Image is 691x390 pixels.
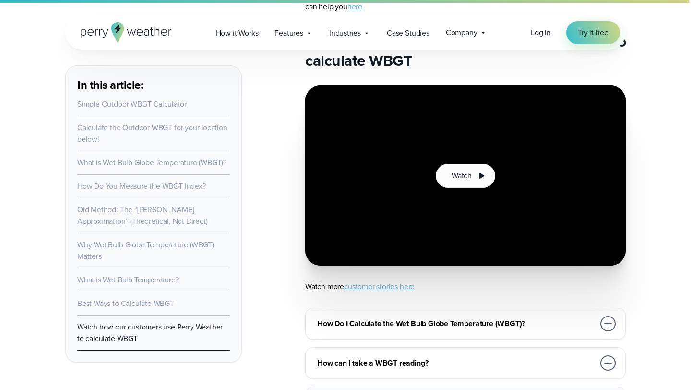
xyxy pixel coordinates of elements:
[344,281,398,292] a: customer stories
[317,318,595,329] h3: How Do I Calculate the Wet Bulb Globe Temperature (WBGT)?
[274,27,303,39] span: Features
[305,281,626,292] p: Watch more
[305,32,626,70] h2: Watch how our customers use Perry Weather to calculate WBGT
[77,274,179,285] a: What is Wet Bulb Temperature?
[436,164,495,188] button: Watch
[77,298,174,309] a: Best Ways to Calculate WBGT
[531,27,551,38] a: Log in
[77,204,207,227] a: Old Method: The “[PERSON_NAME] Approximation” (Theoretical, Not Direct)
[77,122,227,145] a: Calculate the Outdoor WBGT for your location below!
[77,321,223,344] a: Watch how our customers use Perry Weather to calculate WBGT
[77,98,186,110] a: Simple Outdoor WBGT Calculator
[452,170,472,182] span: Watch
[77,181,206,192] a: How Do You Measure the WBGT Index?
[317,357,595,369] h3: How can I take a WBGT reading?
[77,77,230,93] h3: In this article:
[208,23,267,43] a: How it Works
[446,27,477,38] span: Company
[578,27,608,38] span: Try it free
[329,27,361,39] span: Industries
[347,1,362,12] a: here
[77,157,226,168] a: What is Wet Bulb Globe Temperature (WBGT)?
[77,239,214,262] a: Why Wet Bulb Globe Temperature (WBGT) Matters
[387,27,429,39] span: Case Studies
[566,21,620,44] a: Try it free
[216,27,259,39] span: How it Works
[400,281,415,292] a: here
[379,23,438,43] a: Case Studies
